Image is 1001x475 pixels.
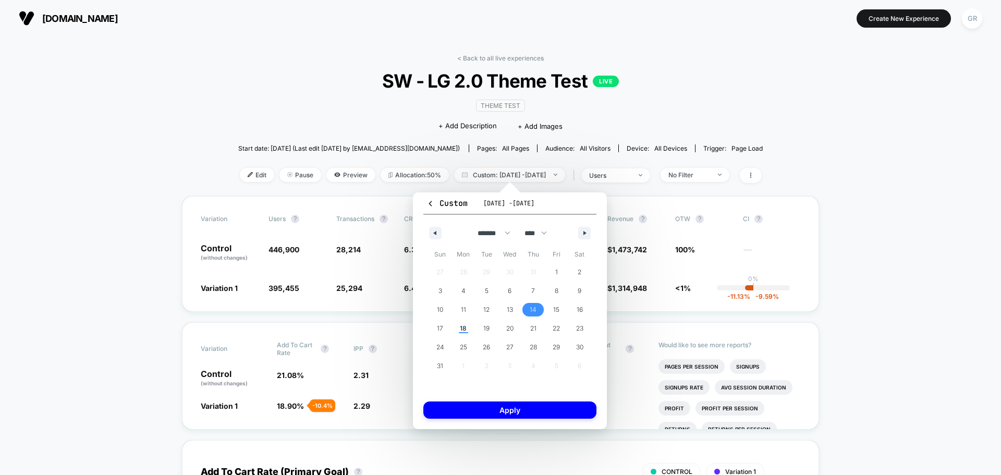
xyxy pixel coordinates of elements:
span: 30 [576,338,583,357]
span: Allocation: 50% [381,168,449,182]
p: Would like to see more reports? [658,341,801,349]
button: ? [380,215,388,223]
button: 26 [475,338,498,357]
span: 14 [530,300,536,319]
span: 31 [437,357,443,375]
button: 17 [429,319,452,338]
span: Tue [475,246,498,263]
span: Revenue [607,215,633,223]
li: Pages Per Session [658,359,725,374]
button: ? [639,215,647,223]
button: 30 [568,338,591,357]
button: [DOMAIN_NAME] [16,10,121,27]
span: | [570,168,581,183]
button: 20 [498,319,522,338]
button: 5 [475,282,498,300]
li: Avg Session Duration [715,380,792,395]
img: Visually logo [19,10,34,26]
span: 6 [508,282,511,300]
span: Theme Test [476,100,525,112]
span: all pages [502,144,529,152]
span: 25 [460,338,467,357]
span: -11.13 % [727,293,750,300]
span: 18.90 % [277,401,304,410]
span: Mon [452,246,475,263]
span: Variation [201,215,258,223]
button: 2 [568,263,591,282]
img: edit [248,172,253,177]
img: calendar [462,172,468,177]
button: 6 [498,282,522,300]
button: ? [626,345,634,353]
button: 1 [545,263,568,282]
span: 2.31 [353,371,369,380]
button: 4 [452,282,475,300]
span: 15 [553,300,559,319]
span: all devices [654,144,687,152]
span: Edit [240,168,274,182]
span: 21.08 % [277,371,304,380]
button: 21 [521,319,545,338]
span: 4 [461,282,466,300]
span: 23 [576,319,583,338]
span: 22 [553,319,560,338]
span: $ [607,284,647,293]
span: Variation [201,341,258,357]
span: 100% [675,245,695,254]
span: 18 [460,319,467,338]
li: Signups [730,359,766,374]
span: Transactions [336,215,374,223]
button: Create New Experience [857,9,951,28]
button: 25 [452,338,475,357]
img: end [718,174,722,176]
button: 22 [545,319,568,338]
img: end [287,172,292,177]
span: 20 [506,319,514,338]
li: Returns Per Session [702,422,777,436]
span: Sun [429,246,452,263]
button: 11 [452,300,475,319]
p: LIVE [593,76,619,87]
div: Pages: [477,144,529,152]
span: (without changes) [201,254,248,261]
span: Thu [521,246,545,263]
span: 28,214 [336,245,361,254]
span: 21 [530,319,536,338]
span: 25,294 [336,284,362,293]
span: 13 [507,300,513,319]
span: 395,455 [268,284,299,293]
span: 5 [485,282,489,300]
span: 8 [555,282,558,300]
button: GR [959,8,985,29]
button: 16 [568,300,591,319]
button: 28 [521,338,545,357]
span: [DATE] - [DATE] [483,199,534,208]
span: 10 [437,300,443,319]
span: SW - LG 2.0 Theme Test [264,70,737,92]
button: 29 [545,338,568,357]
span: 19 [483,319,490,338]
span: 1,473,742 [612,245,647,254]
span: Pause [279,168,321,182]
img: end [554,174,557,176]
button: 12 [475,300,498,319]
span: 12 [483,300,490,319]
span: Sat [568,246,591,263]
span: OTW [675,215,733,223]
span: 446,900 [268,245,299,254]
p: 0% [748,275,759,283]
button: ? [695,215,704,223]
span: $ [607,245,647,254]
button: 7 [521,282,545,300]
span: 2.29 [353,401,370,410]
p: Control [201,244,258,262]
span: Start date: [DATE] (Last edit [DATE] by [EMAIL_ADDRESS][DOMAIN_NAME]) [238,144,460,152]
button: Custom[DATE] -[DATE] [423,198,596,215]
button: 23 [568,319,591,338]
span: Add To Cart Rate [277,341,315,357]
span: --- [743,247,800,262]
span: Variation 1 [201,284,238,293]
button: 18 [452,319,475,338]
div: - 10.4 % [310,399,335,412]
span: + Add Description [438,121,497,131]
